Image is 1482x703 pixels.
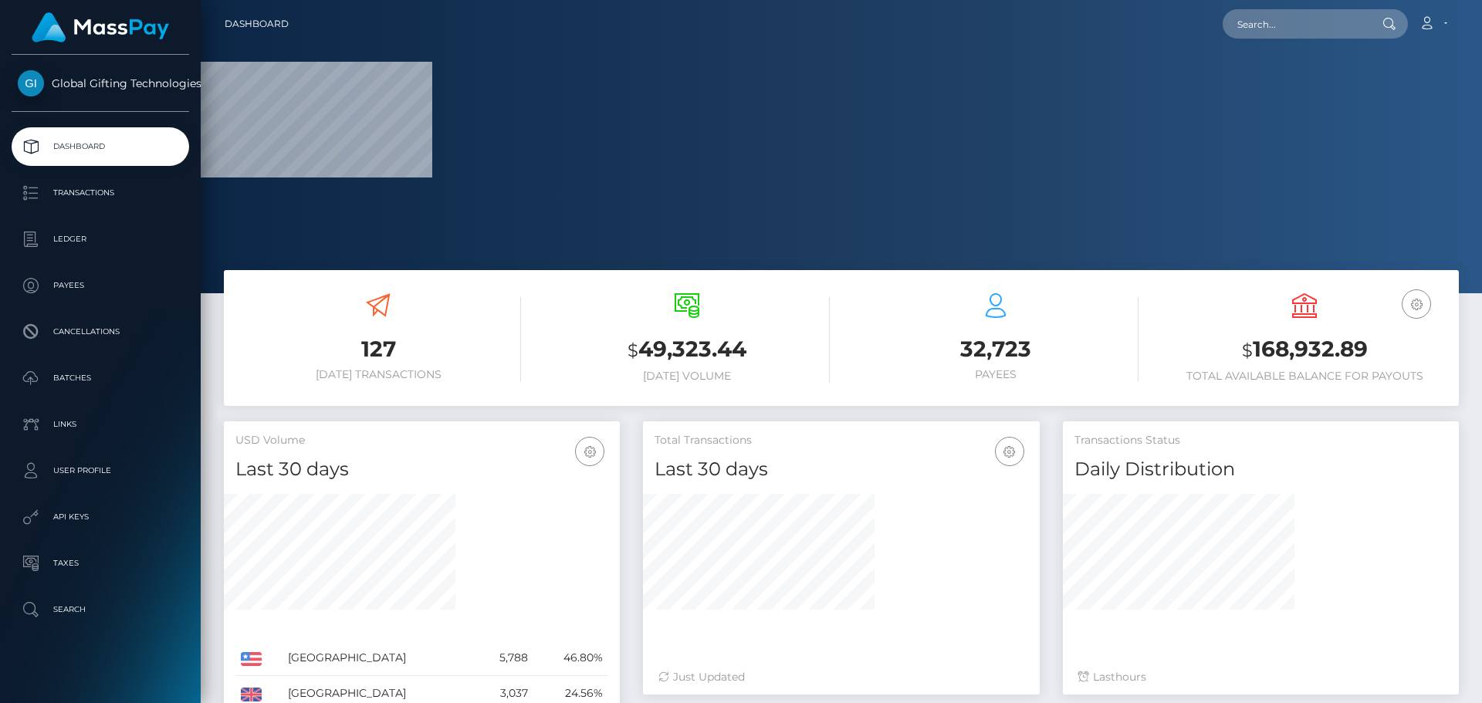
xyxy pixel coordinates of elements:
a: Links [12,405,189,444]
div: Last hours [1078,669,1443,685]
p: API Keys [18,505,183,529]
h6: [DATE] Volume [544,370,830,383]
h3: 168,932.89 [1162,334,1447,366]
img: GB.png [241,688,262,701]
p: User Profile [18,459,183,482]
a: API Keys [12,498,189,536]
span: Global Gifting Technologies Inc [12,76,189,90]
a: Transactions [12,174,189,212]
a: Cancellations [12,313,189,351]
h4: Last 30 days [235,456,608,483]
a: Taxes [12,544,189,583]
p: Transactions [18,181,183,204]
small: $ [1242,340,1253,361]
p: Payees [18,274,183,297]
p: Cancellations [18,320,183,343]
div: Just Updated [658,669,1024,685]
a: Batches [12,359,189,397]
h6: [DATE] Transactions [235,368,521,381]
input: Search... [1223,9,1368,39]
a: Payees [12,266,189,305]
img: US.png [241,652,262,666]
p: Batches [18,367,183,390]
td: [GEOGRAPHIC_DATA] [283,640,475,676]
p: Taxes [18,552,183,575]
h5: Total Transactions [655,433,1027,448]
a: Ledger [12,220,189,259]
a: Dashboard [225,8,289,40]
p: Ledger [18,228,183,251]
p: Links [18,413,183,436]
h5: USD Volume [235,433,608,448]
h4: Daily Distribution [1074,456,1447,483]
a: Search [12,590,189,629]
small: $ [628,340,638,361]
p: Search [18,598,183,621]
h4: Last 30 days [655,456,1027,483]
td: 5,788 [475,640,533,676]
h6: Total Available Balance for Payouts [1162,370,1447,383]
h3: 49,323.44 [544,334,830,366]
a: User Profile [12,451,189,490]
h3: 127 [235,334,521,364]
a: Dashboard [12,127,189,166]
img: Global Gifting Technologies Inc [18,70,44,96]
h3: 32,723 [853,334,1139,364]
h6: Payees [853,368,1139,381]
img: MassPay Logo [32,12,169,42]
h5: Transactions Status [1074,433,1447,448]
td: 46.80% [533,640,608,676]
p: Dashboard [18,135,183,158]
